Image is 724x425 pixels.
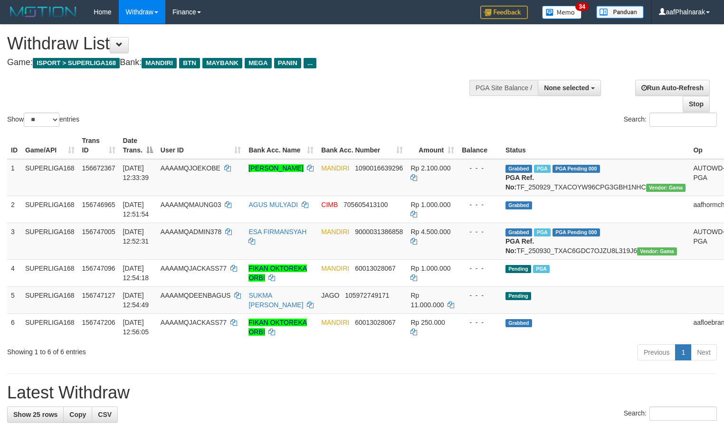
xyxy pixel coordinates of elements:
span: Grabbed [505,319,532,327]
th: Balance [458,132,502,159]
span: Copy 105972749171 to clipboard [345,292,389,299]
span: [DATE] 12:54:49 [123,292,149,309]
span: AAAAMQDEENBAGUS [161,292,231,299]
h1: Withdraw List [7,34,473,53]
img: panduan.png [596,6,644,19]
span: Copy 9000031386858 to clipboard [355,228,403,236]
th: Bank Acc. Name: activate to sort column ascending [245,132,317,159]
span: 34 [575,2,588,11]
span: Vendor URL: https://trx31.1velocity.biz [646,184,686,192]
div: - - - [462,291,498,300]
a: FIKAN OKTOREKA ORBI [248,319,307,336]
span: ... [304,58,316,68]
span: Grabbed [505,228,532,236]
span: Marked by aafsengchandara [533,265,550,273]
div: - - - [462,264,498,273]
span: [DATE] 12:52:31 [123,228,149,245]
td: 3 [7,223,21,259]
span: AAAAMQADMIN378 [161,228,221,236]
td: SUPERLIGA168 [21,223,78,259]
div: PGA Site Balance / [469,80,538,96]
a: Copy [63,406,92,423]
span: Pending [505,292,531,300]
span: Copy 1090016639296 to clipboard [355,164,403,172]
td: 4 [7,259,21,286]
td: 6 [7,313,21,340]
td: SUPERLIGA168 [21,286,78,313]
span: Grabbed [505,165,532,173]
th: Date Trans.: activate to sort column descending [119,132,157,159]
span: Rp 250.000 [410,319,445,326]
a: Run Auto-Refresh [635,80,710,96]
span: Rp 2.100.000 [410,164,450,172]
span: MANDIRI [321,319,349,326]
td: 1 [7,159,21,196]
th: Bank Acc. Number: activate to sort column ascending [317,132,407,159]
span: 156746965 [82,201,115,208]
span: PGA Pending [553,165,600,173]
span: Rp 1.000.000 [410,264,450,272]
span: [DATE] 12:33:39 [123,164,149,181]
a: FIKAN OKTOREKA ORBI [248,264,307,282]
span: 156747127 [82,292,115,299]
td: 5 [7,286,21,313]
th: Trans ID: activate to sort column ascending [78,132,119,159]
b: PGA Ref. No: [505,174,534,191]
span: BTN [179,58,200,68]
span: 156747096 [82,264,115,272]
span: None selected [544,84,589,92]
b: PGA Ref. No: [505,237,534,255]
td: SUPERLIGA168 [21,313,78,340]
td: SUPERLIGA168 [21,196,78,223]
span: AAAAMQJOEKOBE [161,164,220,172]
span: Marked by aafsengchandara [534,165,551,173]
a: Next [691,344,717,360]
img: MOTION_logo.png [7,5,79,19]
span: [DATE] 12:51:54 [123,201,149,218]
td: 2 [7,196,21,223]
span: [DATE] 12:54:18 [123,264,149,282]
span: AAAAMQJACKASS77 [161,264,227,272]
a: ESA FIRMANSYAH [248,228,306,236]
span: Grabbed [505,201,532,209]
span: MAYBANK [202,58,242,68]
img: Feedback.jpg [480,6,528,19]
span: MANDIRI [321,164,349,172]
span: 156747005 [82,228,115,236]
th: User ID: activate to sort column ascending [157,132,245,159]
div: - - - [462,163,498,173]
span: Pending [505,265,531,273]
span: 156747206 [82,319,115,326]
span: Copy [69,411,86,418]
span: MANDIRI [142,58,177,68]
span: MANDIRI [321,228,349,236]
th: Status [502,132,689,159]
td: TF_250930_TXAC6GDC7OJZU8L319J6 [502,223,689,259]
button: None selected [538,80,601,96]
label: Search: [624,113,717,127]
span: Rp 11.000.000 [410,292,444,309]
label: Search: [624,406,717,421]
div: Showing 1 to 6 of 6 entries [7,343,295,357]
a: AGUS MULYADI [248,201,298,208]
select: Showentries [24,113,59,127]
td: SUPERLIGA168 [21,159,78,196]
a: Stop [683,96,710,112]
a: SUKMA [PERSON_NAME] [248,292,303,309]
span: Rp 4.500.000 [410,228,450,236]
div: - - - [462,318,498,327]
span: 156672367 [82,164,115,172]
span: AAAAMQMAUNG03 [161,201,221,208]
label: Show entries [7,113,79,127]
div: - - - [462,227,498,236]
span: MEGA [245,58,272,68]
span: Rp 1.000.000 [410,201,450,208]
a: CSV [92,406,118,423]
input: Search: [649,406,717,421]
a: Show 25 rows [7,406,64,423]
span: ISPORT > SUPERLIGA168 [33,58,120,68]
h4: Game: Bank: [7,58,473,67]
th: Game/API: activate to sort column ascending [21,132,78,159]
span: Copy 705605413100 to clipboard [343,201,388,208]
h1: Latest Withdraw [7,383,717,402]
